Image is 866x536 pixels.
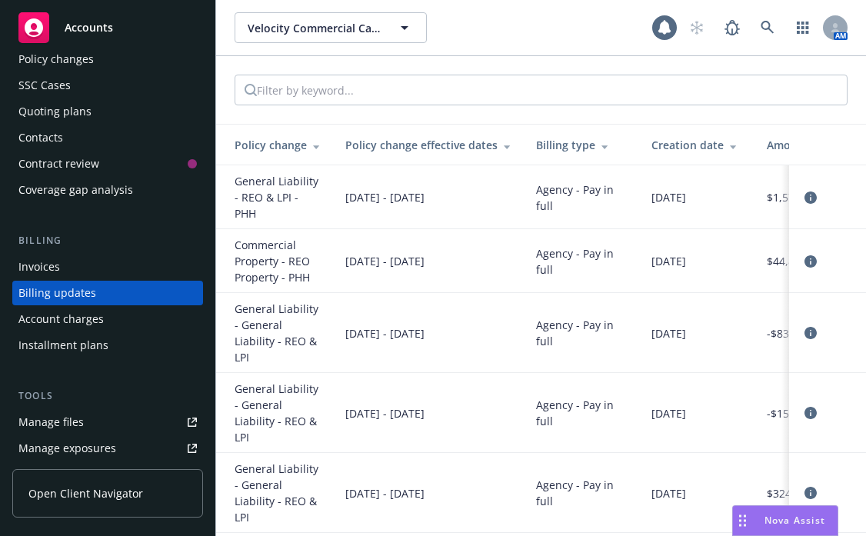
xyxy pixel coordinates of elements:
a: Contacts [12,125,203,150]
div: Manage files [18,410,84,434]
a: Policy changes [12,47,203,72]
a: Invoices [12,255,203,279]
div: Contract review [18,151,99,176]
span: Accounts [65,22,113,34]
div: Billing type [536,137,627,153]
div: Policy change effective dates [345,137,511,153]
a: Coverage gap analysis [12,178,203,202]
div: Manage exposures [18,436,116,461]
div: Coverage gap analysis [18,178,133,202]
svg: Search [245,84,257,96]
span: [DATE] - [DATE] [345,405,425,421]
div: Quoting plans [18,99,92,124]
span: Velocity Commercial Capital [248,20,381,36]
a: SSC Cases [12,73,203,98]
a: circleInformation [801,324,820,342]
a: Manage exposures [12,436,203,461]
div: Amount [767,137,858,153]
span: General Liability - General Liability - REO & LPI [235,381,321,445]
a: Report a Bug [717,12,748,43]
span: [DATE] - [DATE] [345,253,425,269]
div: Tools [12,388,203,404]
a: Installment plans [12,333,203,358]
div: Creation date [651,137,742,153]
span: General Liability - General Liability - REO & LPI [235,301,321,365]
span: Agency - Pay in full [536,245,627,278]
span: [DATE] [651,485,686,501]
span: Commercial Property - REO Property - PHH [235,237,321,285]
input: Filter by keyword... [257,75,522,105]
a: Start snowing [681,12,712,43]
a: Account charges [12,307,203,331]
span: [DATE] [651,253,686,269]
a: Search [752,12,783,43]
span: Nova Assist [764,514,825,527]
div: Billing updates [18,281,96,305]
span: $324.00 [767,485,807,501]
span: [DATE] - [DATE] [345,485,425,501]
div: Billing [12,233,203,248]
div: Drag to move [733,506,752,535]
span: General Liability - General Liability - REO & LPI [235,461,321,525]
a: circleInformation [801,484,820,502]
div: Policy changes [18,47,94,72]
div: Account charges [18,307,104,331]
div: Policy change [235,137,321,153]
a: circleInformation [801,404,820,422]
a: Switch app [788,12,818,43]
button: Velocity Commercial Capital [235,12,427,43]
span: $44,838.66 [767,253,822,269]
span: [DATE] - [DATE] [345,325,425,341]
a: circleInformation [801,188,820,207]
div: Installment plans [18,333,108,358]
span: Agency - Pay in full [536,477,627,509]
span: -$833.20 [767,325,811,341]
span: Open Client Navigator [28,485,143,501]
button: Nova Assist [732,505,838,536]
a: circleInformation [801,252,820,271]
div: Invoices [18,255,60,279]
div: Contacts [18,125,63,150]
a: Quoting plans [12,99,203,124]
span: [DATE] [651,325,686,341]
span: -$150.00 [767,405,811,421]
a: Billing updates [12,281,203,305]
span: $1,574.80 [767,189,816,205]
span: [DATE] - [DATE] [345,189,425,205]
span: [DATE] [651,405,686,421]
span: Agency - Pay in full [536,317,627,349]
a: Contract review [12,151,203,176]
span: Agency - Pay in full [536,397,627,429]
span: Agency - Pay in full [536,181,627,214]
a: Manage files [12,410,203,434]
span: General Liability - REO & LPI - PHH [235,173,321,221]
a: Accounts [12,6,203,49]
span: [DATE] [651,189,686,205]
div: SSC Cases [18,73,71,98]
